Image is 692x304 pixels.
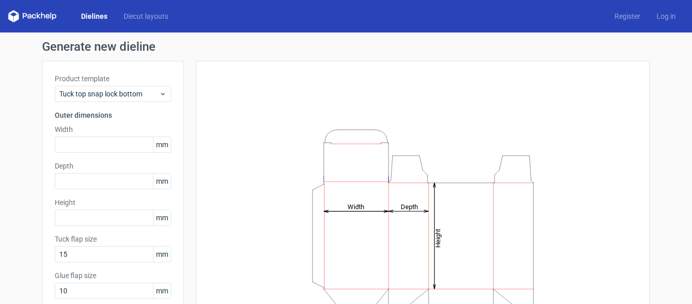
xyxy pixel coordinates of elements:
[73,11,116,21] a: Dielines
[153,174,171,189] span: mm
[348,202,364,210] tspan: Width
[59,89,159,99] span: Tuck top snap lock bottom
[434,228,442,247] tspan: Height
[116,11,176,21] a: Diecut layouts
[153,210,171,225] span: mm
[153,247,171,262] span: mm
[153,283,171,298] span: mm
[55,110,171,120] h3: Outer dimensions
[55,161,171,171] label: Depth
[648,11,684,21] a: Log in
[153,137,171,152] span: mm
[55,271,171,281] label: Glue flap size
[55,74,171,84] label: Product template
[55,234,171,244] label: Tuck flap size
[55,124,171,134] label: Width
[606,11,648,21] a: Register
[42,41,650,53] h1: Generate new dieline
[401,202,418,210] tspan: Depth
[55,197,171,208] label: Height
